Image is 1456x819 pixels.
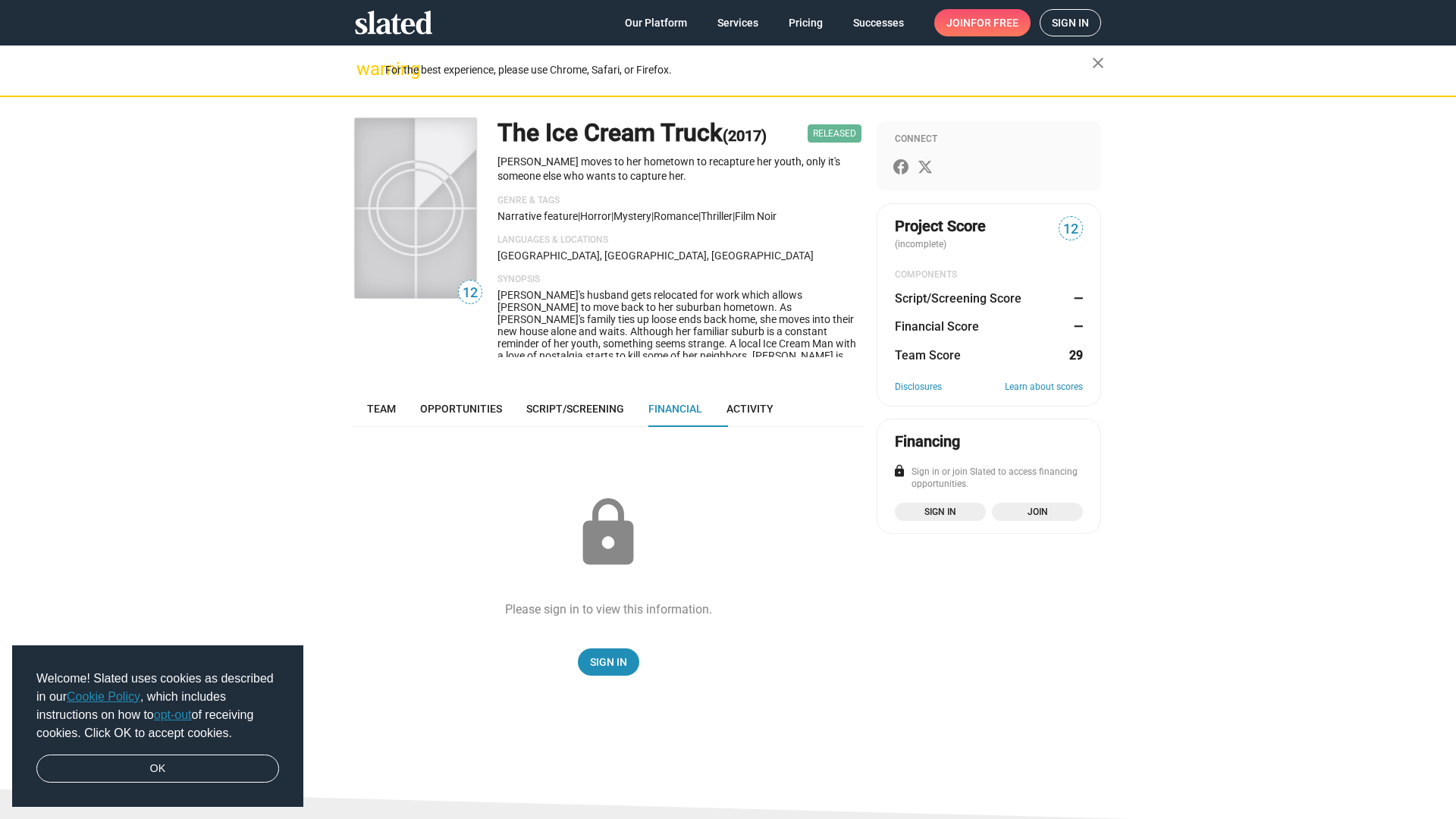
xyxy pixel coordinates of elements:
[420,403,502,415] span: Opportunities
[895,133,1083,146] div: Connect
[1052,10,1089,36] span: Sign in
[895,466,1083,491] div: Sign in or join Slated to access financing opportunities.
[636,391,714,427] a: Financial
[613,210,651,222] span: Mystery
[841,9,916,36] a: Successes
[717,9,758,36] span: Services
[578,648,639,676] a: Sign In
[1089,54,1107,72] mat-icon: close
[895,269,1083,281] div: COMPONENTS
[701,210,733,222] span: Thriller
[367,403,396,415] span: Team
[895,503,986,521] a: Sign in
[36,755,279,783] a: dismiss cookie message
[789,9,823,36] span: Pricing
[570,495,646,571] mat-icon: lock
[651,210,654,222] span: |
[497,234,861,246] p: Languages & Locations
[971,9,1018,36] span: for free
[808,124,861,143] span: Released
[580,210,611,222] span: Horror
[714,391,786,427] a: Activity
[497,289,856,386] span: [PERSON_NAME]'s husband gets relocated for work which allows [PERSON_NAME] to move back to her su...
[895,290,1021,306] dt: Script/Screening Score
[625,9,687,36] span: Our Platform
[1040,9,1101,36] a: Sign in
[12,645,303,808] div: cookieconsent
[1068,290,1083,306] dd: —
[497,249,814,262] span: [GEOGRAPHIC_DATA], [GEOGRAPHIC_DATA], [GEOGRAPHIC_DATA]
[946,9,1018,36] span: Join
[853,9,904,36] span: Successes
[497,210,578,222] span: Narrative feature
[893,464,906,478] mat-icon: lock
[895,318,979,334] dt: Financial Score
[726,403,773,415] span: Activity
[992,503,1083,521] a: Join
[459,283,482,303] span: 12
[735,210,777,222] span: film noir
[497,155,861,183] p: [PERSON_NAME] moves to her hometown to recapture her youth, only it's someone else who wants to c...
[505,601,712,617] div: Please sign in to view this information.
[1068,347,1083,363] dd: 29
[934,9,1031,36] a: Joinfor free
[1068,318,1083,334] dd: —
[355,391,408,427] a: Team
[895,347,961,363] dt: Team Score
[611,210,613,222] span: |
[497,117,767,149] h1: The Ice Cream Truck
[648,403,702,415] span: Financial
[723,127,767,145] span: (2017)
[497,195,861,207] p: Genre & Tags
[408,391,514,427] a: Opportunities
[733,210,735,222] span: |
[895,381,942,394] a: Disclosures
[895,239,949,249] span: (incomplete)
[154,708,192,721] a: opt-out
[895,216,986,237] span: Project Score
[514,391,636,427] a: Script/Screening
[497,274,861,286] p: Synopsis
[654,210,698,222] span: Romance
[698,210,701,222] span: |
[526,403,624,415] span: Script/Screening
[67,690,140,703] a: Cookie Policy
[578,210,580,222] span: |
[1059,219,1082,240] span: 12
[385,60,1092,80] div: For the best experience, please use Chrome, Safari, or Firefox.
[356,60,375,78] mat-icon: warning
[904,504,977,519] span: Sign in
[1001,504,1074,519] span: Join
[895,431,960,452] div: Financing
[1005,381,1083,394] a: Learn about scores
[705,9,770,36] a: Services
[590,648,627,676] span: Sign In
[777,9,835,36] a: Pricing
[613,9,699,36] a: Our Platform
[36,670,279,742] span: Welcome! Slated uses cookies as described in our , which includes instructions on how to of recei...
